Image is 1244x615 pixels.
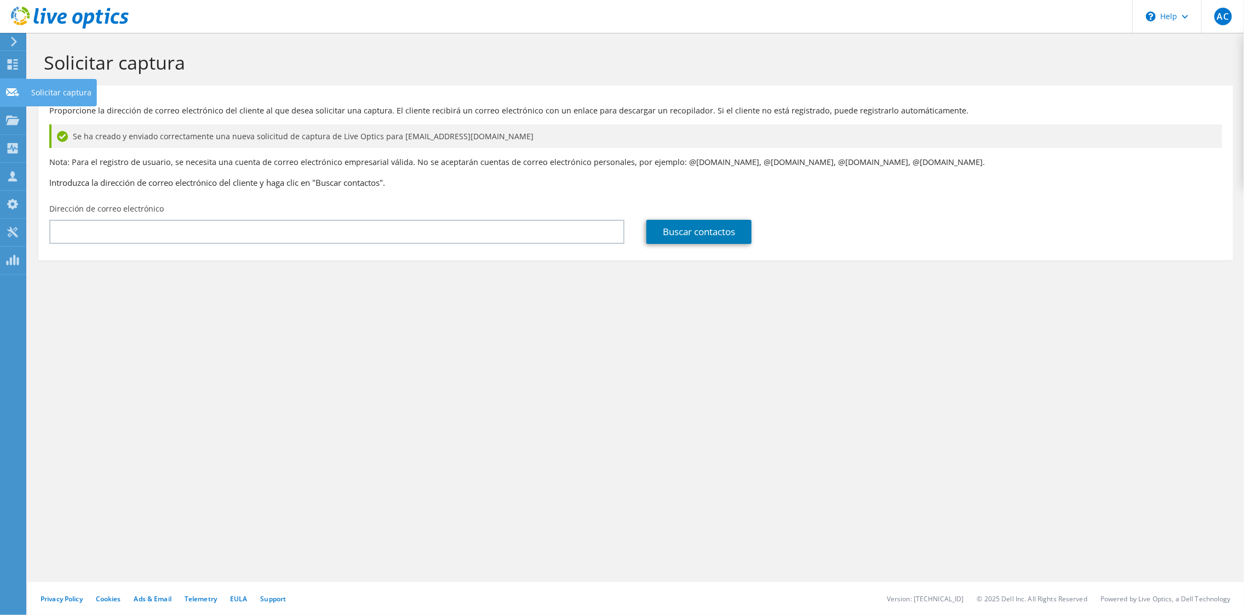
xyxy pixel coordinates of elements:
[44,51,1222,74] h1: Solicitar captura
[49,203,164,214] label: Dirección de correo electrónico
[887,594,964,603] li: Version: [TECHNICAL_ID]
[1214,8,1232,25] span: AC
[49,156,1222,168] p: Nota: Para el registro de usuario, se necesita una cuenta de correo electrónico empresarial válid...
[26,79,97,106] div: Solicitar captura
[185,594,217,603] a: Telemetry
[96,594,121,603] a: Cookies
[49,176,1222,189] h3: Introduzca la dirección de correo electrónico del cliente y haga clic en "Buscar contactos".
[134,594,171,603] a: Ads & Email
[49,105,1222,117] p: Proporcione la dirección de correo electrónico del cliente al que desea solicitar una captura. El...
[260,594,286,603] a: Support
[230,594,247,603] a: EULA
[1146,12,1156,21] svg: \n
[73,130,534,143] span: Se ha creado y enviado correctamente una nueva solicitud de captura de Live Optics para [EMAIL_AD...
[977,594,1087,603] li: © 2025 Dell Inc. All Rights Reserved
[646,220,752,244] a: Buscar contactos
[41,594,83,603] a: Privacy Policy
[1100,594,1231,603] li: Powered by Live Optics, a Dell Technology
